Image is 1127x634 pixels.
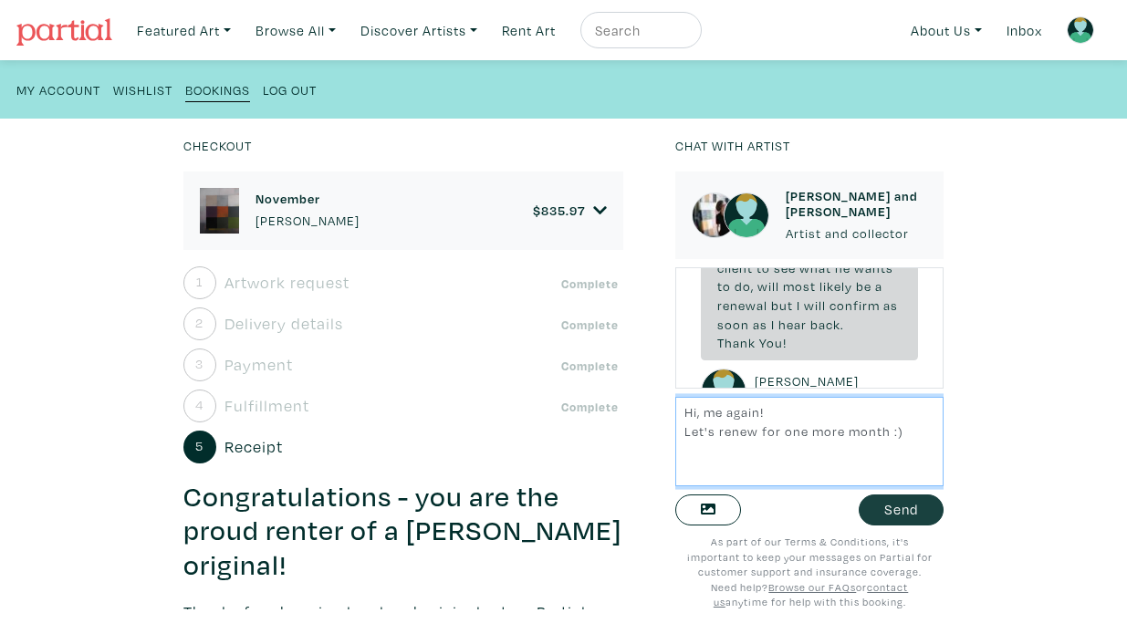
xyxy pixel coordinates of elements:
[859,494,944,526] button: Send
[195,399,203,411] small: 4
[129,12,239,49] a: Featured Art
[557,398,624,416] span: Complete
[771,296,793,314] span: but
[778,316,807,333] span: hear
[783,277,816,295] span: most
[830,296,880,314] span: confirm
[759,334,787,351] span: You!
[16,81,100,99] small: My Account
[256,191,360,206] h6: November
[1067,16,1094,44] img: avatar.png
[185,81,250,99] small: Bookings
[263,77,317,101] a: Log Out
[247,12,344,49] a: Browse All
[352,12,485,49] a: Discover Artists
[856,277,871,295] span: be
[263,81,317,99] small: Log Out
[183,599,624,624] p: Thanks for choosing local and original art on Partial.
[196,275,203,288] small: 1
[883,296,898,314] span: as
[768,580,856,594] a: Browse our FAQs
[256,211,360,231] p: [PERSON_NAME]
[533,203,585,218] h6: $
[224,393,309,418] span: Fulfillment
[557,275,624,293] span: Complete
[533,203,608,219] a: $835.97
[757,277,779,295] span: will
[797,296,800,314] span: I
[557,357,624,375] span: Complete
[717,334,756,351] span: Thank
[724,192,769,238] img: avatar.png
[494,12,564,49] a: Rent Art
[185,77,250,102] a: Bookings
[771,316,775,333] span: I
[557,316,624,334] span: Complete
[714,580,909,609] a: contact us
[113,77,172,101] a: Wishlist
[224,311,343,336] span: Delivery details
[195,317,203,329] small: 2
[717,259,753,276] span: client
[735,277,754,295] span: do,
[224,270,350,295] span: Artwork request
[717,296,767,314] span: renewal
[786,188,927,220] h6: [PERSON_NAME] and [PERSON_NAME]
[593,19,684,42] input: Search
[224,434,283,459] span: Receipt
[810,316,844,333] span: back.
[755,371,863,411] small: [PERSON_NAME] [DATE] 01:38 PM
[692,192,737,238] img: phpThumb.php
[903,12,990,49] a: About Us
[183,137,252,154] small: Checkout
[113,81,172,99] small: Wishlist
[541,202,585,219] span: 835.97
[16,77,100,101] a: My Account
[804,296,826,314] span: will
[256,191,360,230] a: November [PERSON_NAME]
[224,352,293,377] span: Payment
[675,137,790,154] small: Chat with artist
[195,358,203,370] small: 3
[717,277,731,295] span: to
[819,277,852,295] span: likely
[200,188,239,234] img: phpThumb.php
[753,316,767,333] span: as
[786,223,927,244] p: Artist and collector
[183,480,624,583] h3: Congratulations - you are the proud renter of a [PERSON_NAME] original!
[195,440,203,452] small: 5
[687,535,933,608] small: As part of our Terms & Conditions, it's important to keep your messages on Partial for customer s...
[717,316,749,333] span: soon
[701,369,746,414] img: avatar.png
[875,277,882,295] span: a
[998,12,1050,49] a: Inbox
